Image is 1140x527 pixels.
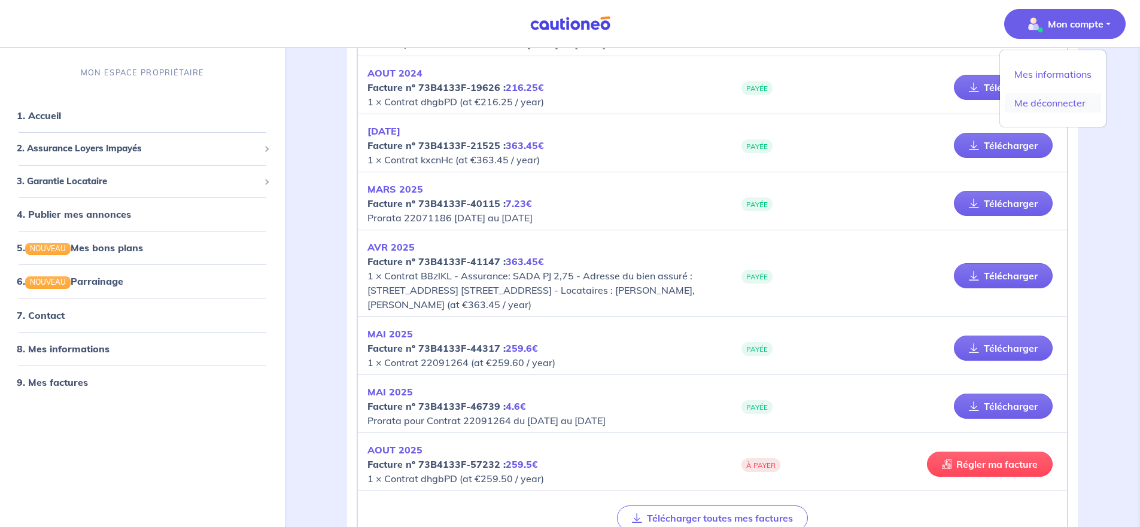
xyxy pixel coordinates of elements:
[506,255,544,267] em: 363.45€
[954,191,1053,216] a: Télécharger
[741,270,773,284] span: PAYÉE
[17,376,88,388] a: 9. Mes factures
[5,137,280,160] div: 2. Assurance Loyers Impayés
[5,236,280,260] div: 5.NOUVEAUMes bons plans
[17,343,110,355] a: 8. Mes informations
[954,263,1053,288] a: Télécharger
[5,170,280,193] div: 3. Garantie Locataire
[741,139,773,153] span: PAYÉE
[367,327,712,370] p: 1 × Contrat 22091264 (at €259.60 / year)
[5,269,280,293] div: 6.NOUVEAUParrainage
[367,183,423,195] em: MARS 2025
[367,400,526,412] strong: Facture nº 73B4133F-46739 :
[17,142,259,156] span: 2. Assurance Loyers Impayés
[367,385,712,428] p: Prorata pour Contrat 22091264 du [DATE] au [DATE]
[367,197,532,209] strong: Facture nº 73B4133F-40115 :
[741,400,773,414] span: PAYÉE
[17,175,259,188] span: 3. Garantie Locataire
[506,139,544,151] em: 363.45€
[1024,14,1043,33] img: illu_account_valid_menu.svg
[506,81,544,93] em: 216.25€
[506,342,538,354] em: 259.6€
[367,124,712,167] p: 1 × Contrat kxcnHc (at €363.45 / year)
[367,139,544,151] strong: Facture nº 73B4133F-21525 :
[367,240,712,312] p: 1 × Contrat B8zlKL - Assurance: SADA PJ 2,75 - Adresse du bien assuré : [STREET_ADDRESS] [STREET_...
[954,133,1053,158] a: Télécharger
[17,309,65,321] a: 7. Contact
[506,197,532,209] em: 7.23€
[1004,9,1126,39] button: illu_account_valid_menu.svgMon compte
[506,400,526,412] em: 4.6€
[741,458,780,472] span: À PAYER
[5,202,280,226] div: 4. Publier mes annonces
[5,370,280,394] div: 9. Mes factures
[1005,93,1101,112] a: Me déconnecter
[367,328,413,340] em: MAI 2025
[741,342,773,356] span: PAYÉE
[367,81,544,93] strong: Facture nº 73B4133F-19626 :
[367,241,415,253] em: AVR 2025
[954,394,1053,419] a: Télécharger
[367,67,422,79] em: AOUT 2024
[525,16,615,31] img: Cautioneo
[506,458,538,470] em: 259.5€
[954,75,1053,100] a: Télécharger
[999,50,1106,127] div: illu_account_valid_menu.svgMon compte
[5,337,280,361] div: 8. Mes informations
[367,443,712,486] p: 1 × Contrat dhgbPD (at €259.50 / year)
[367,386,413,398] em: MAI 2025
[81,67,204,78] p: MON ESPACE PROPRIÉTAIRE
[367,458,538,470] strong: Facture nº 73B4133F-57232 :
[367,182,712,225] p: Prorata 22071186 [DATE] au [DATE]
[927,452,1053,477] a: Régler ma facture
[17,242,143,254] a: 5.NOUVEAUMes bons plans
[741,81,773,95] span: PAYÉE
[367,342,538,354] strong: Facture nº 73B4133F-44317 :
[17,208,131,220] a: 4. Publier mes annonces
[367,125,400,137] em: [DATE]
[954,336,1053,361] a: Télécharger
[5,303,280,327] div: 7. Contact
[367,255,544,267] strong: Facture nº 73B4133F-41147 :
[1005,65,1101,84] a: Mes informations
[17,275,123,287] a: 6.NOUVEAUParrainage
[5,103,280,127] div: 1. Accueil
[741,197,773,211] span: PAYÉE
[367,444,422,456] em: AOUT 2025
[17,109,61,121] a: 1. Accueil
[367,66,712,109] p: 1 × Contrat dhgbPD (at €216.25 / year)
[1048,17,1103,31] p: Mon compte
